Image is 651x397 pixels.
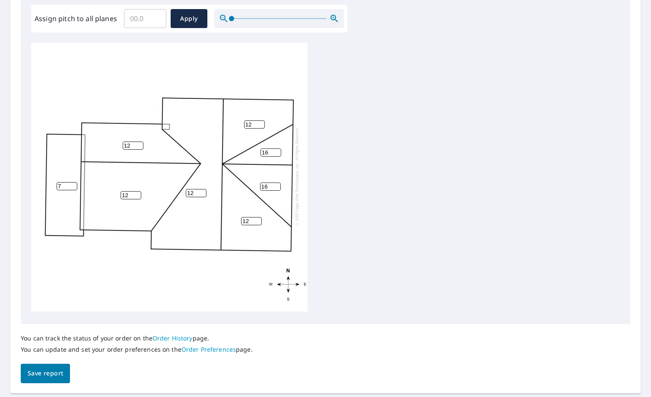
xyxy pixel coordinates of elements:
[152,334,193,342] a: Order History
[21,334,253,342] p: You can track the status of your order on the page.
[181,345,236,353] a: Order Preferences
[21,364,70,383] button: Save report
[124,6,166,31] input: 00.0
[178,13,200,24] span: Apply
[21,346,253,353] p: You can update and set your order preferences on the page.
[28,368,63,379] span: Save report
[35,13,117,24] label: Assign pitch to all planes
[171,9,207,28] button: Apply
